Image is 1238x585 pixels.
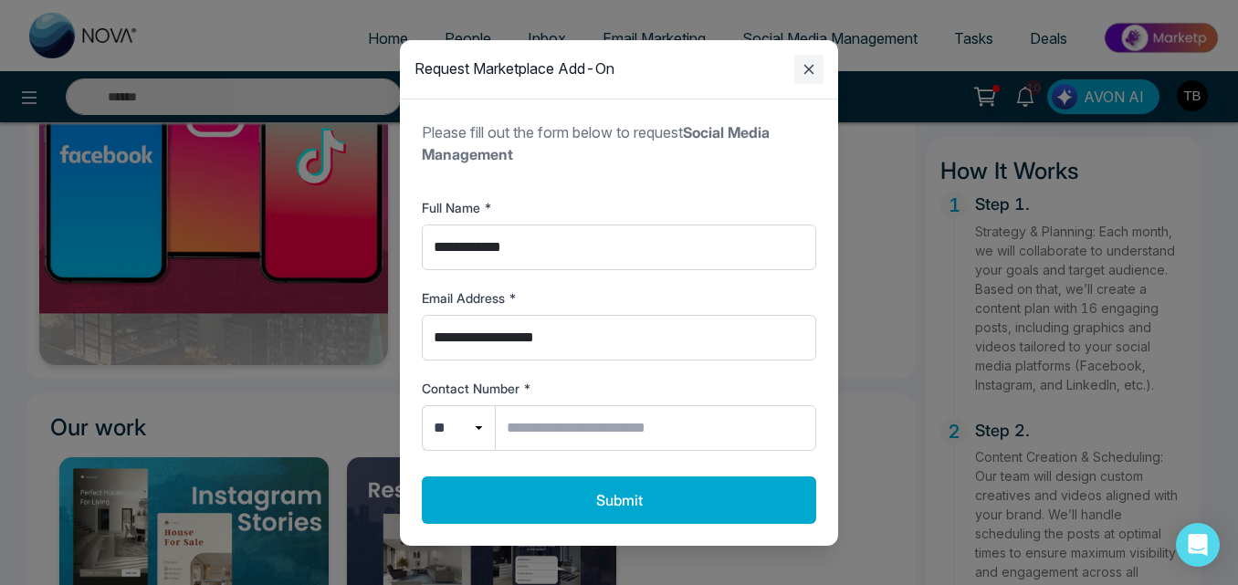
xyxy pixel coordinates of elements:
strong: Social Media Management [422,123,770,163]
label: Email Address * [422,288,816,308]
button: Close modal [794,55,824,84]
button: Submit [422,476,816,524]
p: Please fill out the form below to request [422,121,816,165]
div: Open Intercom Messenger [1176,523,1220,567]
h2: Request Marketplace Add-On [414,60,614,78]
label: Contact Number * [422,379,816,398]
label: Full Name * [422,198,816,217]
